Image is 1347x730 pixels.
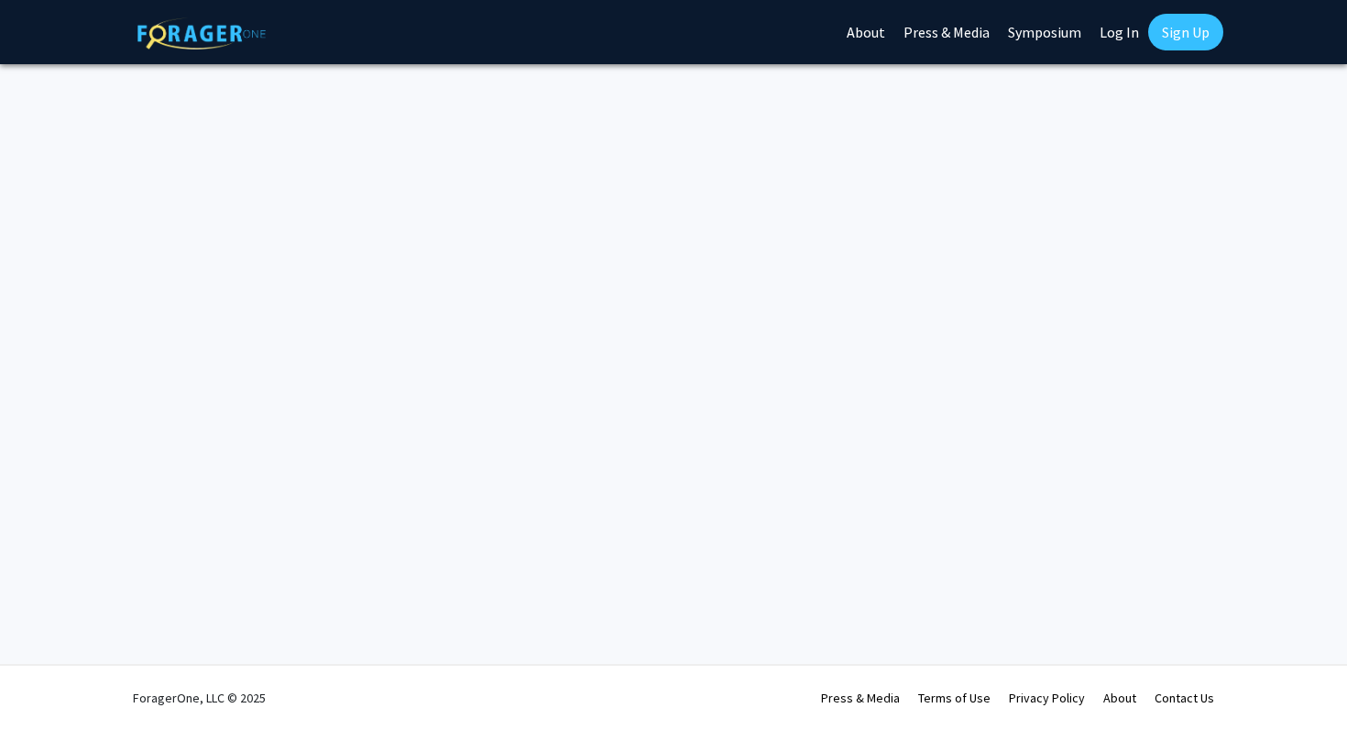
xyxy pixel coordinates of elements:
a: Sign Up [1148,14,1223,50]
a: Privacy Policy [1009,690,1085,706]
div: ForagerOne, LLC © 2025 [133,666,266,730]
a: About [1103,690,1136,706]
a: Terms of Use [918,690,991,706]
a: Contact Us [1155,690,1214,706]
img: ForagerOne Logo [137,17,266,50]
a: Press & Media [821,690,900,706]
